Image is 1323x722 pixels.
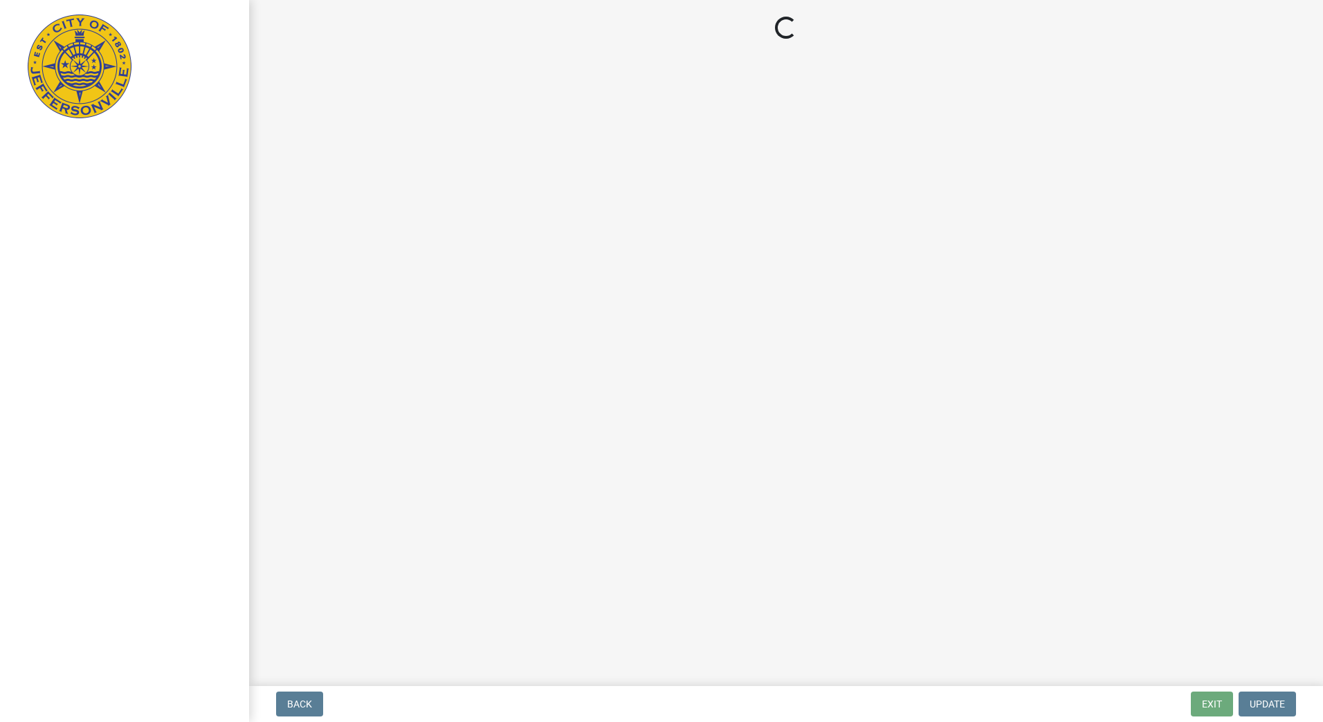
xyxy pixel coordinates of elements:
[276,692,323,716] button: Back
[28,15,131,118] img: City of Jeffersonville, Indiana
[287,698,312,710] span: Back
[1191,692,1233,716] button: Exit
[1239,692,1296,716] button: Update
[1250,698,1285,710] span: Update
